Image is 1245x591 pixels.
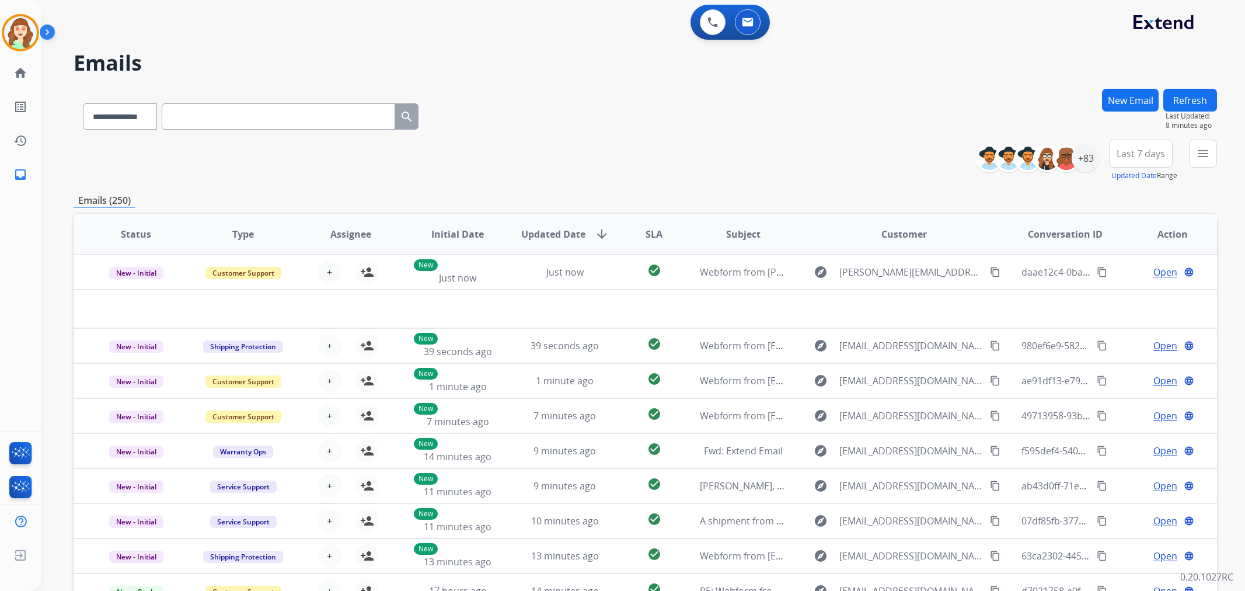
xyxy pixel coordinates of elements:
[431,227,484,241] span: Initial Date
[1097,551,1107,561] mat-icon: content_copy
[13,66,27,80] mat-icon: home
[647,547,661,561] mat-icon: check_circle
[647,512,661,526] mat-icon: check_circle
[1097,376,1107,386] mat-icon: content_copy
[318,544,341,568] button: +
[839,549,983,563] span: [EMAIL_ADDRESS][DOMAIN_NAME]
[414,403,438,415] p: New
[1102,89,1159,112] button: New Email
[1111,171,1157,180] button: Updated Date
[205,376,281,388] span: Customer Support
[990,516,1000,526] mat-icon: content_copy
[1153,444,1177,458] span: Open
[531,550,599,562] span: 13 minutes ago
[1163,89,1217,112] button: Refresh
[205,267,281,279] span: Customer Support
[1153,549,1177,563] span: Open
[647,442,661,456] mat-icon: check_circle
[646,227,662,241] span: SLA
[814,514,828,528] mat-icon: explore
[1021,409,1195,422] span: 49713958-93ba-49f3-a288-2665f9f0cba5
[327,409,332,423] span: +
[400,110,414,124] mat-icon: search
[1097,446,1107,456] mat-icon: content_copy
[814,444,828,458] mat-icon: explore
[360,514,374,528] mat-icon: person_add
[700,266,1037,279] span: Webform from [PERSON_NAME][EMAIL_ADDRESS][DOMAIN_NAME] on [DATE]
[1153,374,1177,388] span: Open
[1184,516,1194,526] mat-icon: language
[327,549,332,563] span: +
[881,227,927,241] span: Customer
[726,227,761,241] span: Subject
[1021,479,1196,492] span: ab43d0ff-71e0-4a9a-a004-8e13d8cf24a9
[427,415,489,428] span: 7 minutes ago
[814,479,828,493] mat-icon: explore
[318,404,341,427] button: +
[1021,444,1195,457] span: f595def4-5406-41dc-9085-4004d8c7f9d9
[647,407,661,421] mat-icon: check_circle
[210,516,277,528] span: Service Support
[647,372,661,386] mat-icon: check_circle
[700,514,931,527] span: A shipment from order LI-209294 has been delivered
[360,549,374,563] mat-icon: person_add
[232,227,254,241] span: Type
[814,339,828,353] mat-icon: explore
[990,551,1000,561] mat-icon: content_copy
[13,100,27,114] mat-icon: list_alt
[13,168,27,182] mat-icon: inbox
[327,339,332,353] span: +
[536,374,594,387] span: 1 minute ago
[213,446,273,458] span: Warranty Ops
[1021,374,1195,387] span: ae91df13-e795-48fb-b599-3d9b07ff3c10
[839,339,983,353] span: [EMAIL_ADDRESS][DOMAIN_NAME]
[521,227,585,241] span: Updated Date
[327,514,332,528] span: +
[424,485,491,498] span: 11 minutes ago
[327,374,332,388] span: +
[109,551,163,563] span: New - Initial
[1097,340,1107,351] mat-icon: content_copy
[1184,481,1194,491] mat-icon: language
[360,409,374,423] mat-icon: person_add
[1184,340,1194,351] mat-icon: language
[109,376,163,388] span: New - Initial
[990,411,1000,421] mat-icon: content_copy
[1153,479,1177,493] span: Open
[839,409,983,423] span: [EMAIL_ADDRESS][DOMAIN_NAME]
[203,551,283,563] span: Shipping Protection
[1180,570,1233,584] p: 0.20.1027RC
[1196,147,1210,161] mat-icon: menu
[109,481,163,493] span: New - Initial
[704,444,783,457] span: Fwd: Extend Email
[210,481,277,493] span: Service Support
[839,479,983,493] span: [EMAIL_ADDRESS][DOMAIN_NAME]
[318,369,341,392] button: +
[360,479,374,493] mat-icon: person_add
[700,409,964,422] span: Webform from [EMAIL_ADDRESS][DOMAIN_NAME] on [DATE]
[814,265,828,279] mat-icon: explore
[318,334,341,357] button: +
[531,339,599,352] span: 39 seconds ago
[74,193,135,208] p: Emails (250)
[1117,151,1165,156] span: Last 7 days
[1184,267,1194,277] mat-icon: language
[814,409,828,423] mat-icon: explore
[647,477,661,491] mat-icon: check_circle
[839,374,983,388] span: [EMAIL_ADDRESS][DOMAIN_NAME]
[4,16,37,49] img: avatar
[647,263,661,277] mat-icon: check_circle
[1153,265,1177,279] span: Open
[414,508,438,520] p: New
[1166,112,1217,121] span: Last Updated:
[1153,409,1177,423] span: Open
[424,345,492,358] span: 39 seconds ago
[533,444,596,457] span: 9 minutes ago
[546,266,584,279] span: Just now
[1109,140,1173,168] button: Last 7 days
[109,516,163,528] span: New - Initial
[414,543,438,555] p: New
[1184,551,1194,561] mat-icon: language
[1110,214,1217,255] th: Action
[414,438,438,450] p: New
